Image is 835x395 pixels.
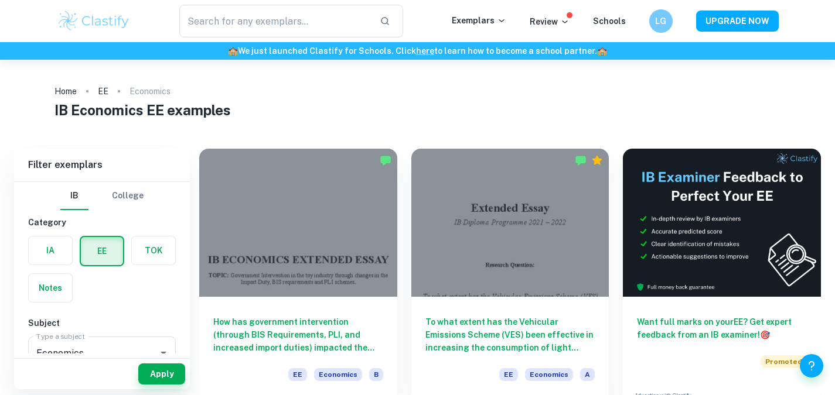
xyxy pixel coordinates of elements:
[54,83,77,99] a: Home
[580,368,595,381] span: A
[575,154,587,166] img: Marked
[654,15,667,28] h6: LG
[54,99,781,121] h1: IB Economics EE examples
[29,274,72,302] button: Notes
[228,46,238,56] span: 🏫
[57,9,131,33] img: Clastify logo
[760,330,770,339] span: 🎯
[380,154,391,166] img: Marked
[28,317,176,329] h6: Subject
[761,355,807,368] span: Promoted
[28,216,176,229] h6: Category
[36,331,85,341] label: Type a subject
[623,149,821,297] img: Thumbnail
[60,182,88,210] button: IB
[213,315,383,354] h6: How has government intervention (through BIS Requirements, PLI, and increased import duties) impa...
[649,9,673,33] button: LG
[2,44,833,57] h6: We just launched Clastify for Schools. Click to learn how to become a school partner.
[112,182,144,210] button: College
[14,149,190,181] h6: Filter exemplars
[637,315,807,341] h6: Want full marks on your EE ? Get expert feedback from an IB examiner!
[155,345,172,361] button: Open
[179,5,371,37] input: Search for any exemplars...
[800,354,823,377] button: Help and Feedback
[129,85,171,98] p: Economics
[81,237,123,265] button: EE
[29,236,72,265] button: IA
[499,368,518,381] span: EE
[138,363,185,384] button: Apply
[425,315,595,354] h6: To what extent has the Vehicular Emissions Scheme (VES) been effective in increasing the consumpt...
[525,368,573,381] span: Economics
[369,368,383,381] span: B
[132,236,175,265] button: TOK
[530,15,570,28] p: Review
[288,368,307,381] span: EE
[593,16,626,26] a: Schools
[597,46,607,56] span: 🏫
[452,14,506,27] p: Exemplars
[314,368,362,381] span: Economics
[591,154,603,166] div: Premium
[416,46,434,56] a: here
[60,182,144,210] div: Filter type choice
[98,83,108,99] a: EE
[696,11,779,32] button: UPGRADE NOW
